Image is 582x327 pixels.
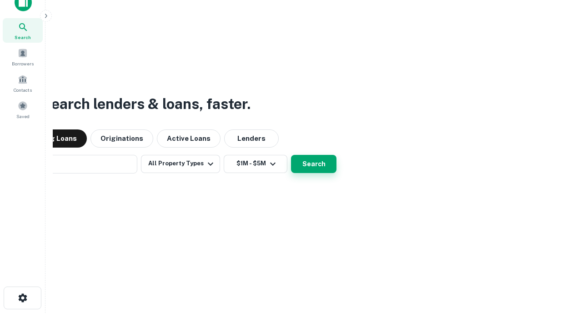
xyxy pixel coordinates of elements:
[3,71,43,95] a: Contacts
[537,225,582,269] iframe: Chat Widget
[41,93,251,115] h3: Search lenders & loans, faster.
[3,45,43,69] a: Borrowers
[15,34,31,41] span: Search
[291,155,336,173] button: Search
[14,86,32,94] span: Contacts
[90,129,153,148] button: Originations
[3,18,43,43] a: Search
[224,155,287,173] button: $1M - $5M
[3,97,43,122] a: Saved
[157,129,221,148] button: Active Loans
[224,129,279,148] button: Lenders
[16,113,30,120] span: Saved
[12,60,34,67] span: Borrowers
[141,155,220,173] button: All Property Types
